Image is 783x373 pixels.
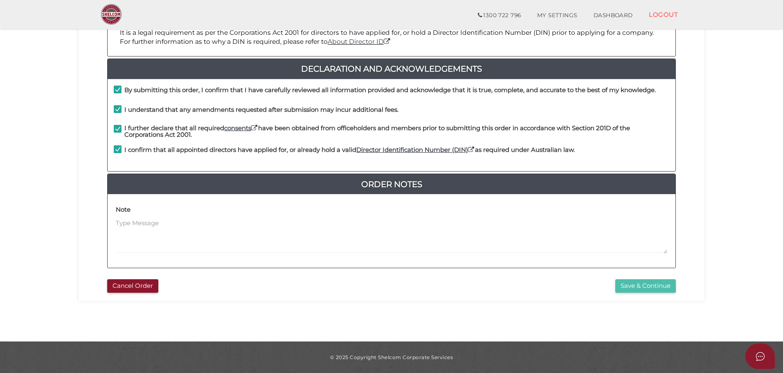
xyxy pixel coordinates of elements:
a: Order Notes [108,178,675,191]
button: Cancel Order [107,279,158,293]
a: 1300 722 796 [470,7,529,24]
p: It is a legal requirement as per the Corporations Act 2001 for directors to have applied for, or ... [120,28,663,47]
a: LOGOUT [641,6,686,23]
div: © 2025 Copyright Shelcom Corporate Services [85,354,698,361]
a: About Director ID [328,38,391,45]
h4: I further declare that all required have been obtained from officeholders and members prior to su... [124,125,669,138]
a: consents [224,124,258,132]
a: MY SETTINGS [529,7,585,24]
h4: I confirm that all appointed directors have applied for, or already hold a valid as required unde... [124,147,575,154]
a: DASHBOARD [585,7,641,24]
a: Declaration And Acknowledgements [108,62,675,75]
h4: By submitting this order, I confirm that I have carefully reviewed all information provided and a... [124,87,656,94]
a: Director Identification Number (DIN) [356,146,475,154]
button: Save & Continue [615,279,676,293]
h4: Note [116,206,130,213]
button: Open asap [745,344,775,369]
h4: I understand that any amendments requested after submission may incur additional fees. [124,106,398,113]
